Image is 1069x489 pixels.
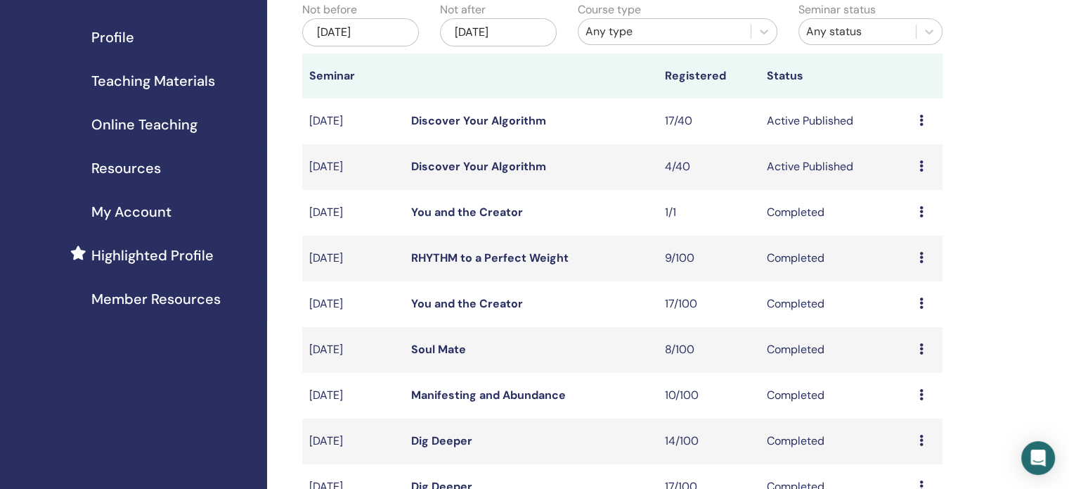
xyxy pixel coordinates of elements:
[302,18,419,46] div: [DATE]
[411,113,546,128] a: Discover Your Algorithm
[302,419,404,464] td: [DATE]
[1021,441,1055,475] div: Open Intercom Messenger
[91,114,197,135] span: Online Teaching
[440,18,557,46] div: [DATE]
[578,1,641,18] label: Course type
[411,433,472,448] a: Dig Deeper
[91,27,134,48] span: Profile
[411,159,546,174] a: Discover Your Algorithm
[760,190,912,236] td: Completed
[411,342,466,357] a: Soul Mate
[411,388,566,402] a: Manifesting and Abundance
[302,327,404,373] td: [DATE]
[658,190,760,236] td: 1/1
[91,158,161,179] span: Resources
[658,236,760,281] td: 9/100
[658,53,760,99] th: Registered
[302,190,404,236] td: [DATE]
[658,281,760,327] td: 17/100
[760,281,912,327] td: Completed
[302,373,404,419] td: [DATE]
[760,419,912,464] td: Completed
[411,205,523,220] a: You and the Creator
[658,419,760,464] td: 14/100
[760,144,912,190] td: Active Published
[760,327,912,373] td: Completed
[440,1,486,18] label: Not after
[302,99,404,144] td: [DATE]
[760,236,912,281] td: Completed
[91,70,215,91] span: Teaching Materials
[91,201,171,222] span: My Account
[806,23,909,40] div: Any status
[302,1,357,18] label: Not before
[658,99,760,144] td: 17/40
[658,327,760,373] td: 8/100
[760,53,912,99] th: Status
[798,1,876,18] label: Seminar status
[411,250,569,265] a: RHYTHM to a Perfect Weight
[302,53,404,99] th: Seminar
[91,288,221,310] span: Member Resources
[760,99,912,144] td: Active Published
[658,144,760,190] td: 4/40
[302,281,404,327] td: [DATE]
[91,245,214,266] span: Highlighted Profile
[411,296,523,311] a: You and the Creator
[302,236,404,281] td: [DATE]
[760,373,912,419] td: Completed
[658,373,760,419] td: 10/100
[585,23,744,40] div: Any type
[302,144,404,190] td: [DATE]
